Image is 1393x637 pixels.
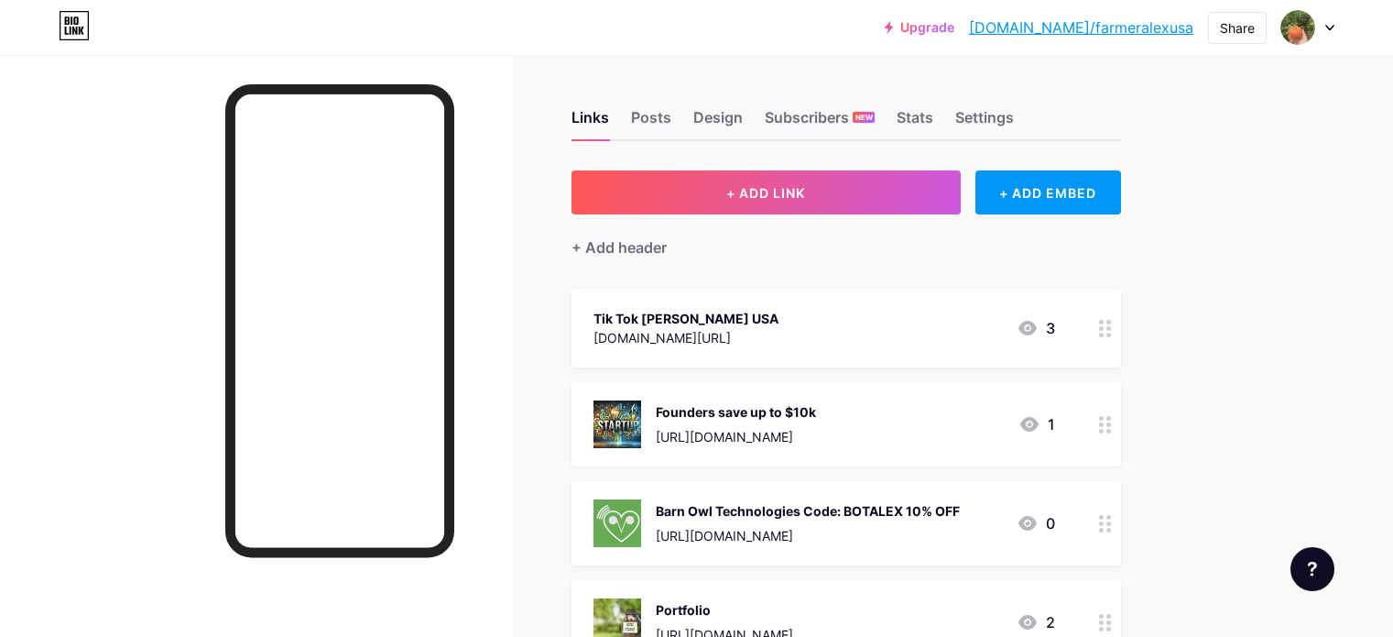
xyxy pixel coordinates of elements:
div: Settings [955,106,1014,139]
div: [DOMAIN_NAME][URL] [593,328,778,347]
div: Barn Owl Technologies Code: BOTALEX 10% OFF [656,501,960,521]
div: + Add header [571,236,667,258]
div: 0 [1017,512,1055,534]
div: 1 [1018,413,1055,435]
div: Tik Tok [PERSON_NAME] USA [593,309,778,328]
div: Posts [631,106,671,139]
div: Subscribers [765,106,875,139]
span: + ADD LINK [726,185,805,201]
div: 3 [1017,317,1055,339]
div: Founders save up to $10k [656,402,816,422]
img: itrifarmusa [1280,10,1315,45]
a: Upgrade [885,20,954,35]
div: [URL][DOMAIN_NAME] [656,526,960,545]
div: [URL][DOMAIN_NAME] [656,427,816,446]
div: 2 [1017,611,1055,633]
div: Share [1220,18,1255,38]
span: NEW [855,112,873,123]
img: Founders save up to $10k [593,401,641,448]
a: [DOMAIN_NAME]/farmeralexusa [969,16,1193,38]
div: + ADD EMBED [975,170,1121,214]
button: + ADD LINK [571,170,961,214]
div: Stats [897,106,933,139]
div: Links [571,106,609,139]
img: Barn Owl Technologies Code: BOTALEX 10% OFF [593,500,641,547]
div: Portfolio [656,600,793,620]
div: Design [693,106,743,139]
